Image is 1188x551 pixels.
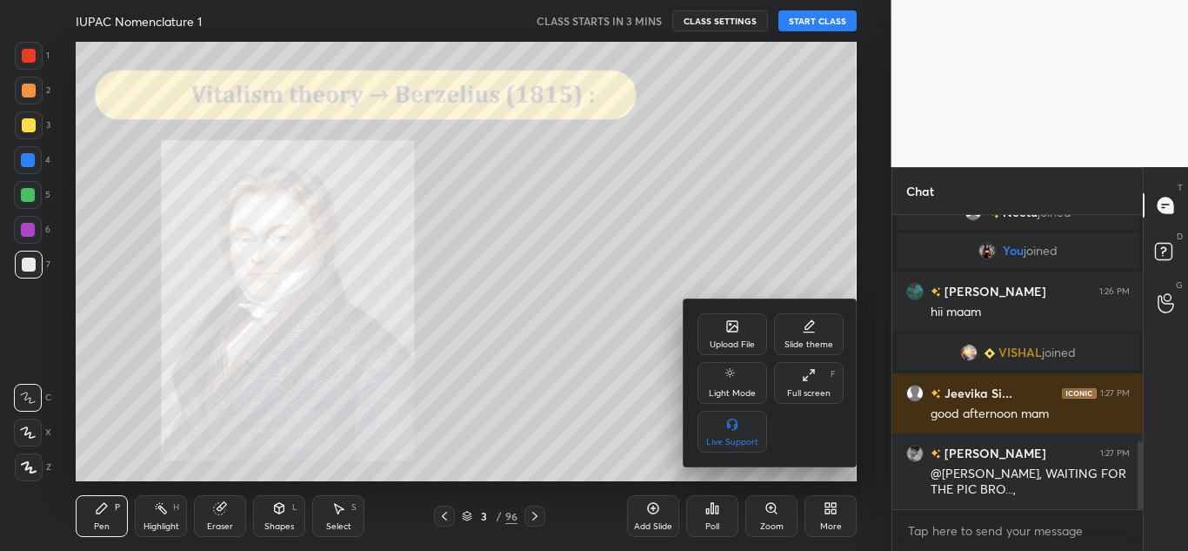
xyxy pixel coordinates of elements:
div: Upload File [710,340,755,349]
div: Light Mode [709,389,756,398]
div: Full screen [787,389,831,398]
div: Slide theme [784,340,833,349]
div: Live Support [706,438,758,447]
div: F [831,370,836,379]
